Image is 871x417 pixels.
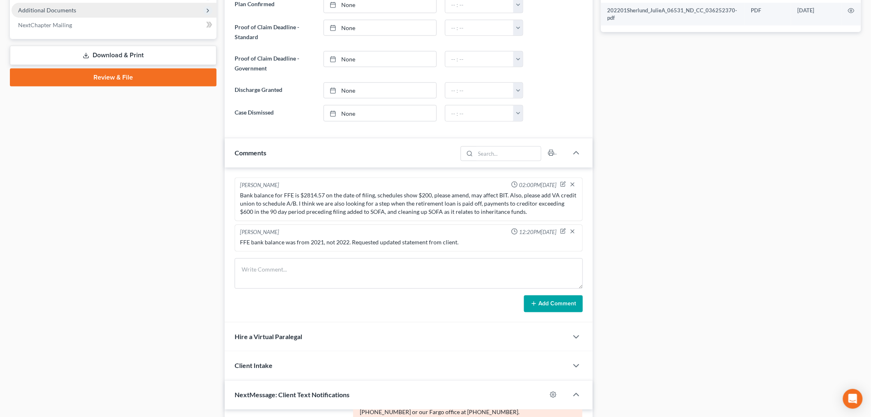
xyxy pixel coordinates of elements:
input: -- : -- [445,20,514,36]
a: None [324,83,436,98]
label: Case Dismissed [231,105,319,122]
a: Review & File [10,68,217,87]
span: Additional Documents [18,7,76,14]
div: Open Intercom Messenger [843,389,863,409]
input: -- : -- [445,105,514,121]
span: NextMessage: Client Text Notifications [235,391,349,399]
input: -- : -- [445,83,514,98]
div: Bank balance for FFE is $2814.57 on the date of filing, schedules show $200, please amend, may af... [240,191,578,216]
a: None [324,52,436,67]
div: [PERSON_NAME] [240,181,279,190]
label: Proof of Claim Deadline - Standard [231,20,319,45]
a: Download & Print [10,46,217,65]
div: [PERSON_NAME] [240,228,279,237]
a: NextChapter Mailing [12,18,217,33]
td: [DATE] [791,3,841,26]
span: Comments [235,149,266,157]
label: Discharge Granted [231,82,319,99]
span: NextChapter Mailing [18,21,72,28]
td: 202201Sherlund_JulieA_06531_ND_CC_036252370-pdf [601,3,745,26]
a: None [324,105,436,121]
a: None [324,20,436,36]
label: Proof of Claim Deadline - Government [231,51,319,76]
span: 02:00PM[DATE] [519,181,557,189]
div: FFE bank balance was from 2021, not 2022. Requested updated statement from client. [240,238,578,246]
span: Client Intake [235,362,272,370]
span: 12:20PM[DATE] [519,228,557,236]
td: PDF [745,3,791,26]
input: -- : -- [445,52,514,67]
span: Hire a Virtual Paralegal [235,333,302,341]
button: Add Comment [524,295,583,313]
input: Search... [475,147,541,161]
